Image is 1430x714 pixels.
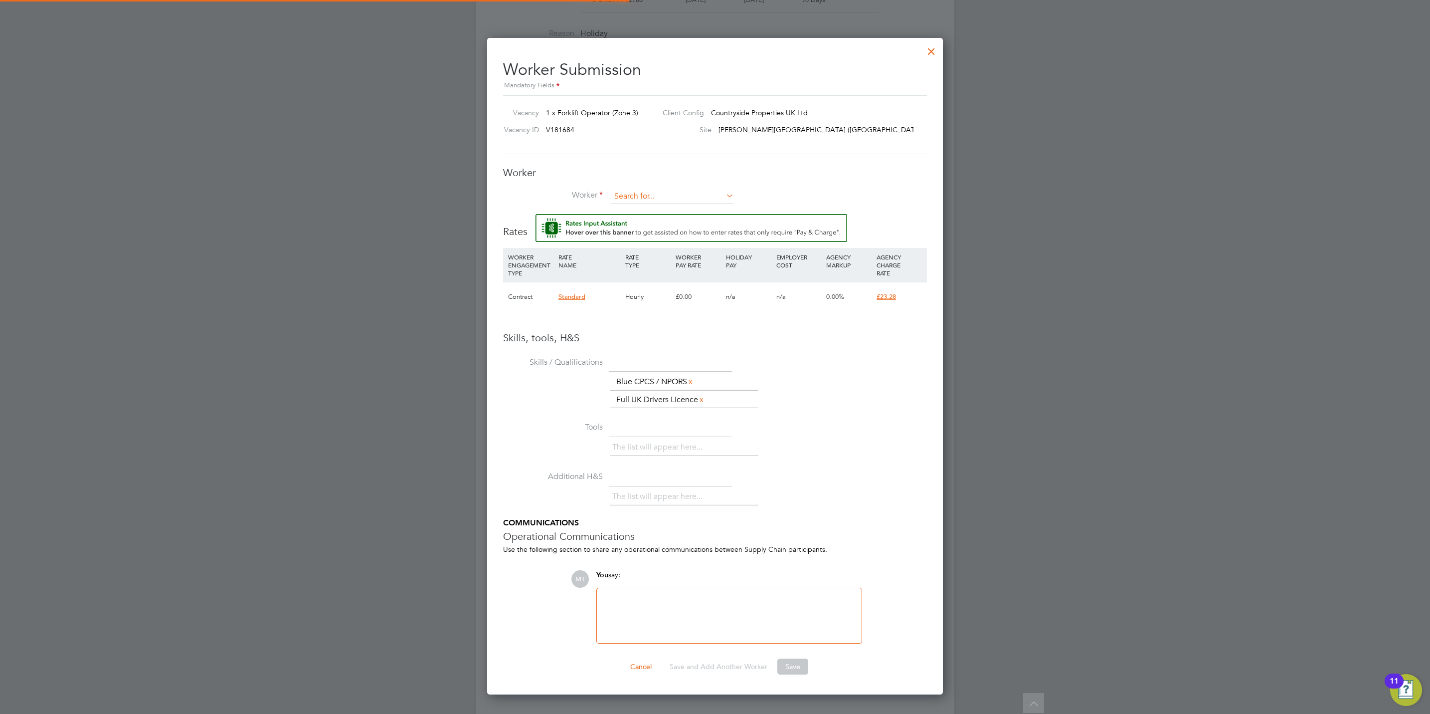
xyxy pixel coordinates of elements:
[503,518,927,528] h5: COMMUNICATIONS
[503,331,927,344] h3: Skills, tools, H&S
[726,292,735,301] span: n/a
[718,125,923,134] span: [PERSON_NAME][GEOGRAPHIC_DATA] ([GEOGRAPHIC_DATA])
[571,570,589,588] span: MT
[503,52,927,91] h2: Worker Submission
[662,659,775,675] button: Save and Add Another Worker
[698,393,705,406] a: x
[877,292,896,301] span: £23.28
[503,190,603,201] label: Worker
[546,108,638,117] span: 1 x Forklift Operator (Zone 3)
[826,292,844,301] span: 0.00%
[503,166,927,179] h3: Worker
[1390,674,1422,706] button: Open Resource Center, 11 new notifications
[655,108,704,117] label: Client Config
[612,393,709,407] li: Full UK Drivers Licence
[503,530,927,543] h3: Operational Communications
[774,248,824,274] div: EMPLOYER COST
[596,570,862,588] div: say:
[612,441,707,454] li: The list will appear here...
[612,375,698,389] li: Blue CPCS / NPORS
[596,571,608,579] span: You
[711,108,808,117] span: Countryside Properties UK Ltd
[776,292,786,301] span: n/a
[673,248,723,274] div: WORKER PAY RATE
[723,248,774,274] div: HOLIDAY PAY
[687,375,694,388] a: x
[506,282,556,311] div: Contract
[546,125,574,134] span: V181684
[503,214,927,238] h3: Rates
[623,282,673,311] div: Hourly
[503,422,603,433] label: Tools
[1390,681,1399,694] div: 11
[499,125,539,134] label: Vacancy ID
[506,248,556,282] div: WORKER ENGAGEMENT TYPE
[503,472,603,482] label: Additional H&S
[556,248,623,274] div: RATE NAME
[655,125,712,134] label: Site
[503,357,603,368] label: Skills / Qualifications
[536,214,847,242] button: Rate Assistant
[623,248,673,274] div: RATE TYPE
[622,659,660,675] button: Cancel
[612,490,707,503] li: The list will appear here...
[558,292,585,301] span: Standard
[777,659,808,675] button: Save
[611,189,734,204] input: Search for...
[874,248,924,282] div: AGENCY CHARGE RATE
[824,248,874,274] div: AGENCY MARKUP
[499,108,539,117] label: Vacancy
[673,282,723,311] div: £0.00
[503,545,927,554] div: Use the following section to share any operational communications between Supply Chain participants.
[503,80,927,91] div: Mandatory Fields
